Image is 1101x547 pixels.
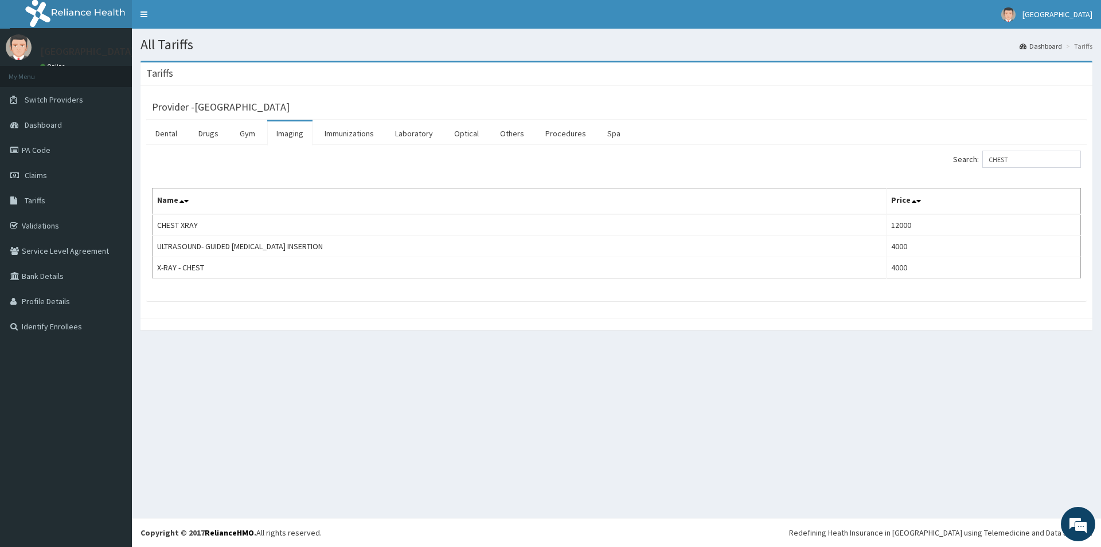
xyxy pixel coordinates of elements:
img: d_794563401_company_1708531726252_794563401 [21,57,46,86]
span: Tariffs [25,195,45,206]
a: Immunizations [315,121,383,145]
h3: Provider - [GEOGRAPHIC_DATA] [152,102,290,112]
img: User Image [1001,7,1016,22]
input: Search: [982,151,1081,168]
td: 12000 [887,214,1081,236]
td: 4000 [887,236,1081,257]
h1: All Tariffs [140,37,1092,52]
textarea: Type your message and hit 'Enter' [6,313,218,353]
span: Switch Providers [25,95,83,105]
a: RelianceHMO [205,528,254,538]
td: X-RAY - CHEST [153,257,887,278]
strong: Copyright © 2017 . [140,528,256,538]
a: Imaging [267,121,313,145]
a: Optical [445,121,488,145]
span: [GEOGRAPHIC_DATA] [1022,9,1092,19]
a: Spa [598,121,630,145]
li: Tariffs [1063,41,1092,51]
a: Drugs [189,121,228,145]
td: 4000 [887,257,1081,278]
td: CHEST XRAY [153,214,887,236]
span: We're online! [67,144,158,260]
a: Dashboard [1020,41,1062,51]
h3: Tariffs [146,68,173,78]
a: Procedures [536,121,595,145]
p: [GEOGRAPHIC_DATA] [40,46,135,57]
footer: All rights reserved. [132,518,1101,547]
td: ULTRASOUND- GUIDED [MEDICAL_DATA] INSERTION [153,236,887,257]
div: Minimize live chat window [188,6,216,33]
th: Price [887,188,1081,215]
a: Gym [231,121,264,145]
span: Claims [25,170,47,180]
a: Dental [146,121,186,145]
a: Others [491,121,533,145]
a: Laboratory [386,121,442,145]
th: Name [153,188,887,215]
div: Redefining Heath Insurance in [GEOGRAPHIC_DATA] using Telemedicine and Data Science! [789,527,1092,538]
span: Dashboard [25,120,62,130]
a: Online [40,62,68,70]
img: User Image [6,34,32,60]
div: Chat with us now [60,64,193,79]
label: Search: [953,151,1081,168]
